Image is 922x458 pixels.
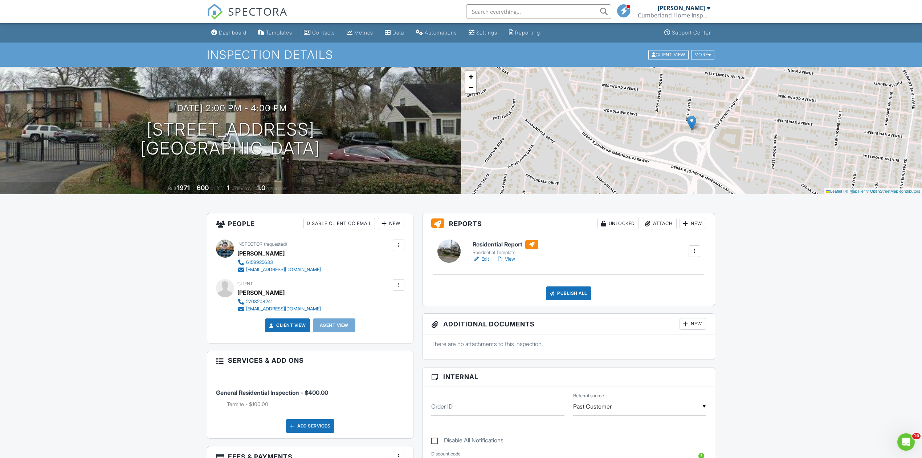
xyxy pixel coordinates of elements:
[286,419,334,433] div: Add Services
[466,26,500,40] a: Settings
[354,29,373,36] div: Metrics
[246,267,321,273] div: [EMAIL_ADDRESS][DOMAIN_NAME]
[230,186,250,191] span: bedrooms
[423,314,715,334] h3: Additional Documents
[208,26,249,40] a: Dashboard
[897,433,915,451] iframe: Intercom live chat
[912,433,921,439] span: 10
[546,286,591,300] div: Publish All
[573,393,604,399] label: Referral source
[140,120,321,158] h1: [STREET_ADDRESS] [GEOGRAPHIC_DATA]
[174,103,287,113] h3: [DATE] 2:00 pm - 4:00 pm
[431,451,461,457] label: Discount code
[312,29,335,36] div: Contacts
[638,12,710,19] div: Cumberland Home Inspection LLC
[687,116,696,130] img: Marker
[642,218,677,229] div: Attach
[246,299,273,305] div: 2703208241
[177,184,190,192] div: 1971
[237,248,285,259] div: [PERSON_NAME]
[691,50,715,60] div: More
[672,29,711,36] div: Support Center
[465,82,476,93] a: Zoom out
[866,189,920,193] a: © OpenStreetMap contributors
[210,186,220,191] span: sq. ft.
[303,218,375,229] div: Disable Client CC Email
[476,29,497,36] div: Settings
[257,184,265,192] div: 1.0
[246,306,321,312] div: [EMAIL_ADDRESS][DOMAIN_NAME]
[266,29,292,36] div: Templates
[382,26,407,40] a: Data
[469,83,473,92] span: −
[207,4,223,20] img: The Best Home Inspection Software - Spectora
[465,71,476,82] a: Zoom in
[246,260,273,265] div: 6159925633
[425,29,457,36] div: Automations
[473,256,489,263] a: Edit
[237,305,321,313] a: [EMAIL_ADDRESS][DOMAIN_NAME]
[237,287,285,298] div: [PERSON_NAME]
[506,26,543,40] a: Reporting
[168,186,176,191] span: Built
[207,351,413,370] h3: Services & Add ons
[680,218,706,229] div: New
[431,437,503,446] label: Disable All Notifications
[843,189,844,193] span: |
[845,189,865,193] a: © MapTiler
[216,375,404,413] li: Service: General Residential Inspection
[301,26,338,40] a: Contacts
[469,72,473,81] span: +
[661,26,714,40] a: Support Center
[658,4,705,12] div: [PERSON_NAME]
[473,250,538,256] div: Residential Template
[344,26,376,40] a: Metrics
[237,281,253,286] span: Client
[227,401,404,408] li: Add on: Termite
[216,389,328,396] span: General Residential Inspection - $400.00
[378,218,404,229] div: New
[207,48,715,61] h1: Inspection Details
[496,256,515,263] a: View
[228,4,287,19] span: SPECTORA
[431,402,453,410] label: Order ID
[473,240,538,249] h6: Residential Report
[680,318,706,330] div: New
[266,186,287,191] span: bathrooms
[268,322,306,329] a: Client View
[423,213,715,234] h3: Reports
[431,340,706,348] p: There are no attachments to this inspection.
[264,241,287,247] span: (requested)
[237,259,321,266] a: 6159925633
[473,240,538,256] a: Residential Report Residential Template
[648,52,690,57] a: Client View
[237,298,321,305] a: 2703208241
[207,10,287,25] a: SPECTORA
[423,367,715,386] h3: Internal
[392,29,404,36] div: Data
[237,241,262,247] span: Inspector
[515,29,540,36] div: Reporting
[826,189,842,193] a: Leaflet
[207,213,413,234] h3: People
[219,29,246,36] div: Dashboard
[237,266,321,273] a: [EMAIL_ADDRESS][DOMAIN_NAME]
[466,4,611,19] input: Search everything...
[648,50,689,60] div: Client View
[197,184,209,192] div: 600
[413,26,460,40] a: Automations (Basic)
[227,184,229,192] div: 1
[255,26,295,40] a: Templates
[597,218,639,229] div: Unlocked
